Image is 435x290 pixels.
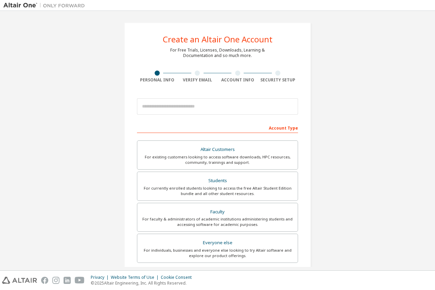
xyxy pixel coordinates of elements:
div: Verify Email [177,77,218,83]
div: Students [141,176,294,186]
div: Account Info [217,77,258,83]
p: © 2025 Altair Engineering, Inc. All Rights Reserved. [91,280,196,286]
div: Website Terms of Use [111,275,161,280]
div: For faculty & administrators of academic institutions administering students and accessing softwa... [141,216,294,227]
img: Altair One [3,2,88,9]
div: Personal Info [137,77,177,83]
img: linkedin.svg [64,277,71,284]
div: For individuals, businesses and everyone else looking to try Altair software and explore our prod... [141,248,294,258]
div: Cookie Consent [161,275,196,280]
div: Faculty [141,207,294,217]
img: altair_logo.svg [2,277,37,284]
img: instagram.svg [52,277,59,284]
div: Account Type [137,122,298,133]
img: youtube.svg [75,277,85,284]
div: Privacy [91,275,111,280]
div: Security Setup [258,77,298,83]
div: For currently enrolled students looking to access the free Altair Student Edition bundle and all ... [141,186,294,196]
img: facebook.svg [41,277,48,284]
div: Everyone else [141,238,294,248]
div: Create an Altair One Account [163,35,273,43]
div: Altair Customers [141,145,294,154]
div: For Free Trials, Licenses, Downloads, Learning & Documentation and so much more. [170,47,265,58]
div: For existing customers looking to access software downloads, HPC resources, community, trainings ... [141,154,294,165]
